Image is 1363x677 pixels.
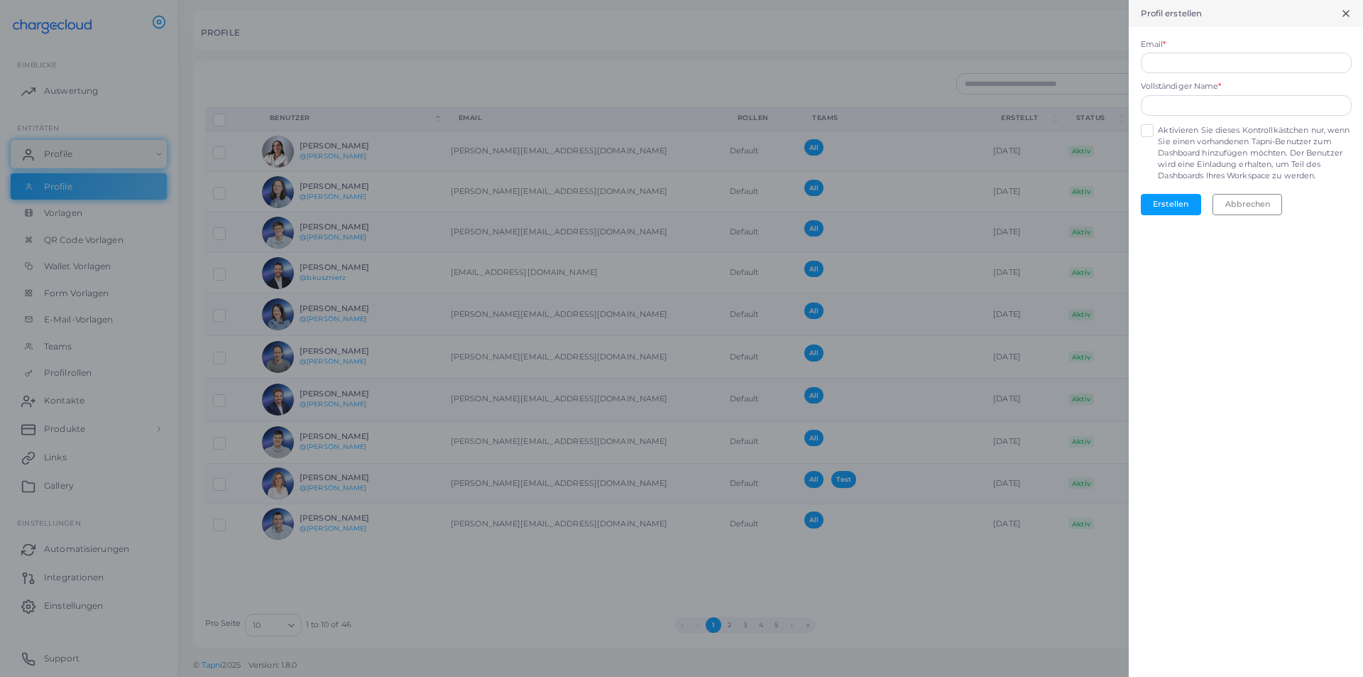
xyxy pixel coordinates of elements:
[1213,194,1282,215] button: Abbrechen
[1141,81,1222,92] label: Vollständiger Name
[1141,39,1166,50] label: Email
[1158,125,1351,182] label: Aktivieren Sie dieses Kontrollkästchen nur, wenn Sie einen vorhandenen Tapni-Benutzer zum Dashboa...
[1141,194,1201,215] button: Erstellen
[1141,9,1203,18] h5: Profil erstellen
